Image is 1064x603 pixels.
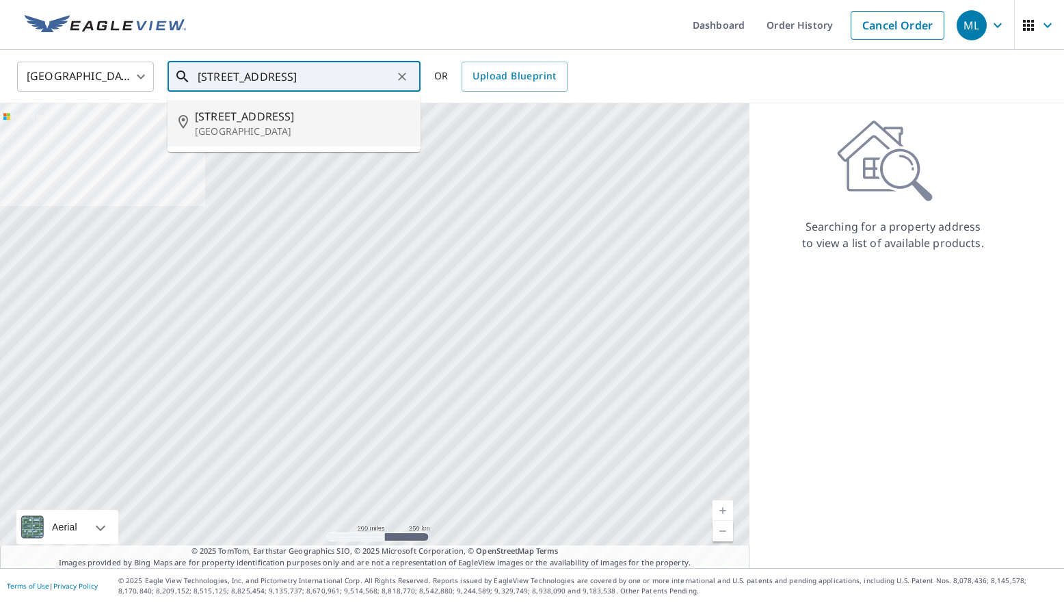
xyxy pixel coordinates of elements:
a: Current Level 5, Zoom In [713,500,733,521]
img: EV Logo [25,15,186,36]
a: OpenStreetMap [476,546,533,556]
span: © 2025 TomTom, Earthstar Geographics SIO, © 2025 Microsoft Corporation, © [191,546,559,557]
p: © 2025 Eagle View Technologies, Inc. and Pictometry International Corp. All Rights Reserved. Repo... [118,576,1057,596]
p: Searching for a property address to view a list of available products. [801,218,985,251]
a: Current Level 5, Zoom Out [713,521,733,541]
input: Search by address or latitude-longitude [198,57,393,96]
a: Terms [536,546,559,556]
a: Privacy Policy [53,581,98,591]
a: Upload Blueprint [462,62,567,92]
div: Aerial [48,510,81,544]
p: [GEOGRAPHIC_DATA] [195,125,410,138]
a: Cancel Order [851,11,944,40]
button: Clear [393,67,412,86]
div: Aerial [16,510,118,544]
span: Upload Blueprint [473,68,556,85]
a: Terms of Use [7,581,49,591]
div: OR [434,62,568,92]
p: | [7,582,98,590]
div: [GEOGRAPHIC_DATA] [17,57,154,96]
span: [STREET_ADDRESS] [195,108,410,125]
div: ML [957,10,987,40]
